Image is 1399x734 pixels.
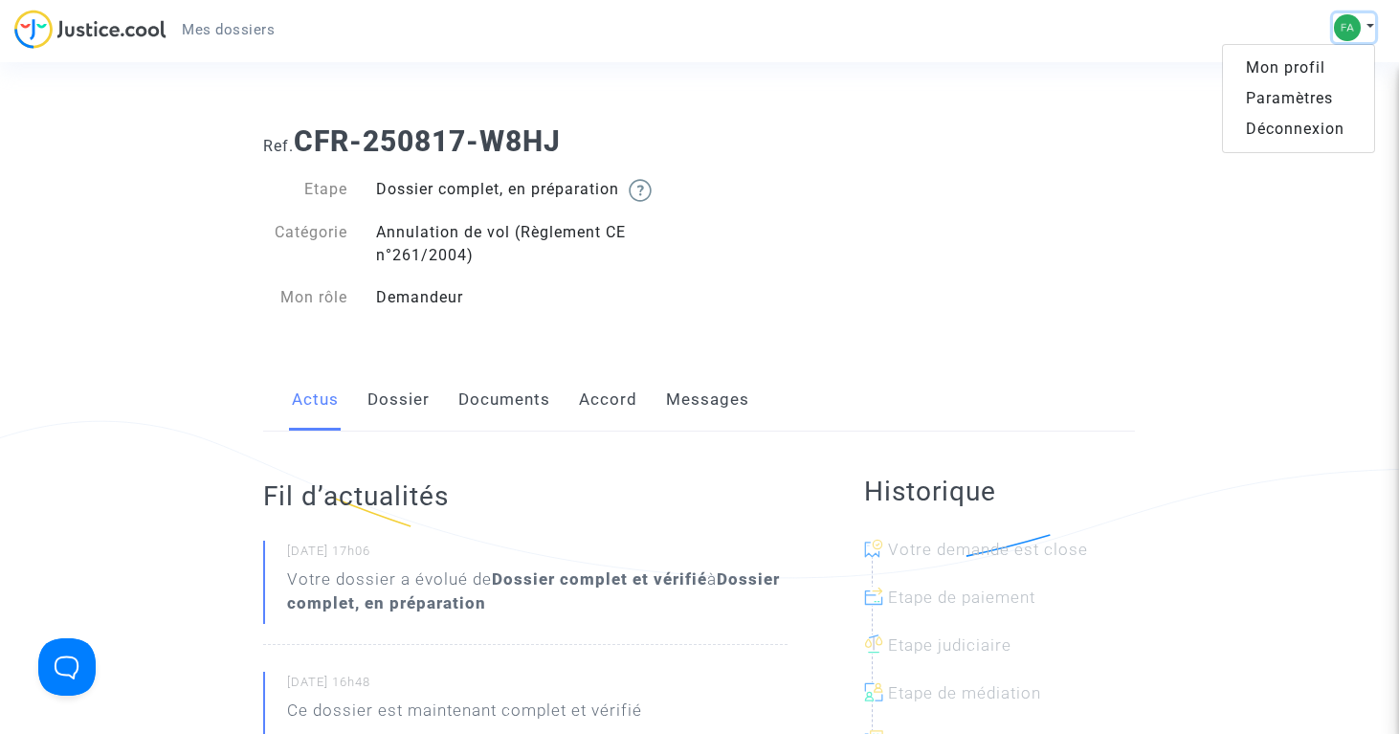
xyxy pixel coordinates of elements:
[249,221,362,267] div: Catégorie
[362,286,699,309] div: Demandeur
[666,368,749,432] a: Messages
[864,475,1136,508] h2: Historique
[1223,83,1374,114] a: Paramètres
[249,178,362,202] div: Etape
[167,15,290,44] a: Mes dossiers
[629,179,652,202] img: help.svg
[263,479,787,513] h2: Fil d’actualités
[249,286,362,309] div: Mon rôle
[287,567,787,615] div: Votre dossier a évolué de à
[287,569,780,612] b: Dossier complet, en préparation
[182,21,275,38] span: Mes dossiers
[38,638,96,696] iframe: Help Scout Beacon - Open
[458,368,550,432] a: Documents
[1223,114,1374,145] a: Déconnexion
[287,699,642,732] p: Ce dossier est maintenant complet et vérifié
[367,368,430,432] a: Dossier
[287,543,787,567] small: [DATE] 17h06
[362,178,699,202] div: Dossier complet, en préparation
[362,221,699,267] div: Annulation de vol (Règlement CE n°261/2004)
[287,674,787,699] small: [DATE] 16h48
[14,10,167,49] img: jc-logo.svg
[579,368,637,432] a: Accord
[1223,53,1374,83] a: Mon profil
[492,569,707,589] b: Dossier complet et vérifié
[292,368,339,432] a: Actus
[294,124,561,158] b: CFR-250817-W8HJ
[888,540,1088,559] span: Votre demande est close
[1334,14,1361,41] img: 20c3d09ba7dc147ea7c36425ec287d2b
[263,137,294,155] span: Ref.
